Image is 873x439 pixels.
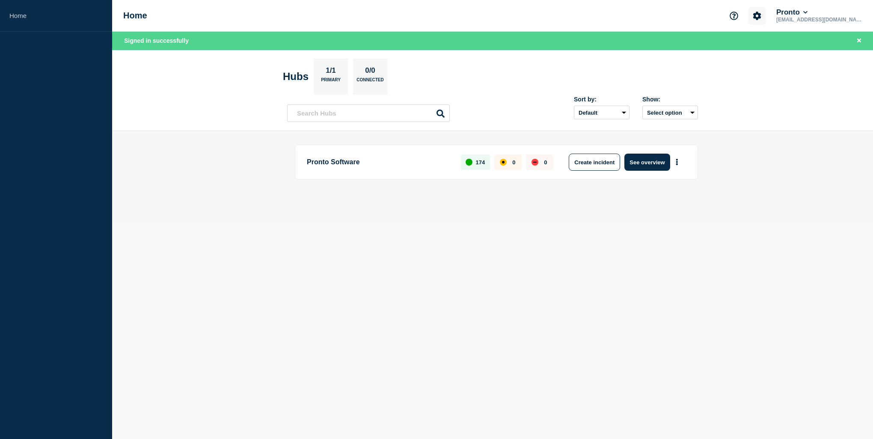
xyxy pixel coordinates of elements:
[574,106,630,119] select: Sort by
[124,37,189,44] span: Signed in successfully
[476,159,485,166] p: 174
[123,11,147,21] h1: Home
[500,159,507,166] div: affected
[642,96,698,103] div: Show:
[323,66,339,77] p: 1/1
[624,154,670,171] button: See overview
[532,159,538,166] div: down
[775,8,809,17] button: Pronto
[725,7,743,25] button: Support
[775,17,864,23] p: [EMAIL_ADDRESS][DOMAIN_NAME]
[356,77,383,86] p: Connected
[748,7,766,25] button: Account settings
[321,77,341,86] p: Primary
[544,159,547,166] p: 0
[287,104,450,122] input: Search Hubs
[574,96,630,103] div: Sort by:
[512,159,515,166] p: 0
[307,154,451,171] p: Pronto Software
[283,71,309,83] h2: Hubs
[642,106,698,119] button: Select option
[569,154,620,171] button: Create incident
[362,66,379,77] p: 0/0
[854,36,864,46] button: Close banner
[671,154,683,170] button: More actions
[466,159,472,166] div: up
